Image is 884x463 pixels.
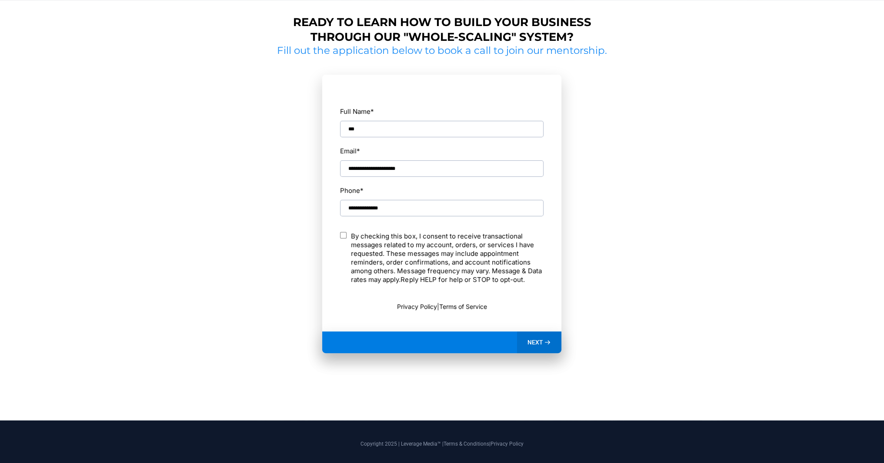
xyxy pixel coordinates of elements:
p: | [340,302,544,311]
strong: Ready to learn how to build your business through our "whole-scaling" system? [293,15,591,44]
p: By checking this box, I consent to receive transactional messages related to my account, orders, ... [351,232,544,284]
a: Privacy Policy [397,303,437,310]
p: Copyright 2025 | Leverage Media™ | | [197,440,688,448]
a: Terms of Service [439,303,487,310]
label: Phone [340,185,544,196]
span: NEXT [527,338,543,346]
a: Privacy Policy [490,441,524,447]
h2: Fill out the application below to book a call to join our mentorship. [274,44,610,57]
label: Email [340,145,360,157]
label: Full Name [340,106,544,117]
a: Terms & Conditions [444,441,489,447]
